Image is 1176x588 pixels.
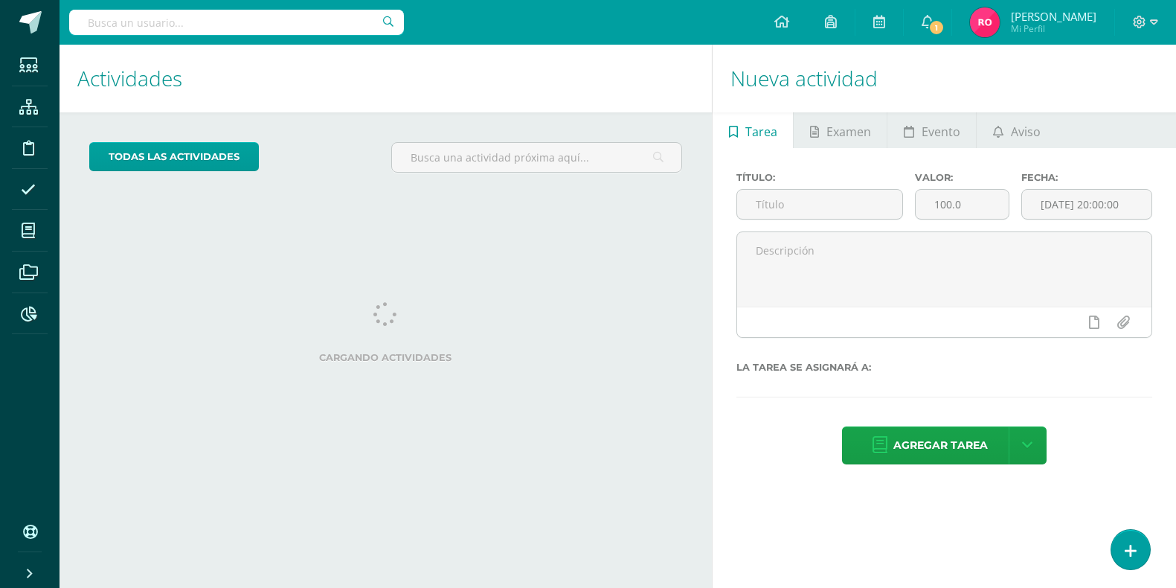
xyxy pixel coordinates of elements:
span: Tarea [745,114,777,150]
a: Evento [887,112,976,148]
span: Agregar tarea [893,427,988,464]
span: Examen [826,114,871,150]
img: 9ed3ab4ddce8f95826e4430dc4482ce6.png [970,7,1000,37]
label: Valor: [915,172,1010,183]
label: Cargando actividades [89,352,682,363]
label: La tarea se asignará a: [736,362,1152,373]
span: [PERSON_NAME] [1011,9,1096,24]
span: 1 [928,19,944,36]
span: Aviso [1011,114,1041,150]
label: Título: [736,172,903,183]
a: Examen [794,112,887,148]
a: Tarea [713,112,793,148]
span: Mi Perfil [1011,22,1096,35]
label: Fecha: [1021,172,1152,183]
a: todas las Actividades [89,142,259,171]
input: Título [737,190,902,219]
h1: Actividades [77,45,694,112]
input: Fecha de entrega [1022,190,1151,219]
span: Evento [922,114,960,150]
input: Busca una actividad próxima aquí... [392,143,681,172]
h1: Nueva actividad [730,45,1158,112]
a: Aviso [977,112,1056,148]
input: Puntos máximos [916,190,1009,219]
input: Busca un usuario... [69,10,404,35]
